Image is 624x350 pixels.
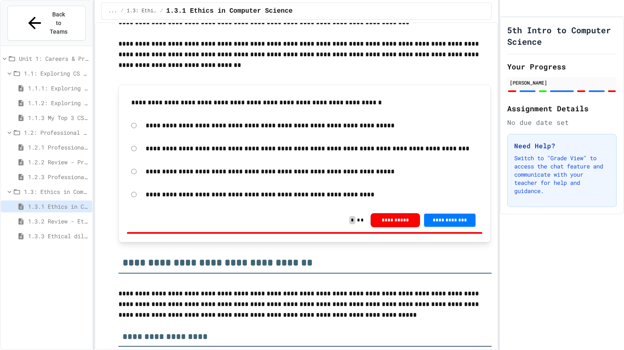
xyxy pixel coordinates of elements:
[108,8,117,14] span: ...
[121,8,123,14] span: /
[28,202,89,211] span: 1.3.1 Ethics in Computer Science
[24,128,89,137] span: 1.2: Professional Communication
[24,69,89,78] span: 1.1: Exploring CS Careers
[507,117,617,127] div: No due date set
[28,217,89,226] span: 1.3.2 Review - Ethics in Computer Science
[28,232,89,240] span: 1.3.3 Ethical dilemma reflections
[166,6,292,16] span: 1.3.1 Ethics in Computer Science
[507,61,617,72] h2: Your Progress
[19,54,89,63] span: Unit 1: Careers & Professionalism
[49,10,68,36] span: Back to Teams
[510,79,614,86] div: [PERSON_NAME]
[28,158,89,166] span: 1.2.2 Review - Professional Communication
[507,103,617,114] h2: Assignment Details
[28,143,89,152] span: 1.2.1 Professional Communication
[514,141,610,151] h3: Need Help?
[28,99,89,107] span: 1.1.2: Exploring CS Careers - Review
[28,84,89,92] span: 1.1.1: Exploring CS Careers
[127,8,157,14] span: 1.3: Ethics in Computing
[28,173,89,181] span: 1.2.3 Professional Communication Challenge
[507,24,617,47] h1: 5th Intro to Computer Science
[24,187,89,196] span: 1.3: Ethics in Computing
[160,8,163,14] span: /
[7,6,86,41] button: Back to Teams
[28,113,89,122] span: 1.1.3 My Top 3 CS Careers!
[514,154,610,195] p: Switch to "Grade View" to access the chat feature and communicate with your teacher for help and ...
